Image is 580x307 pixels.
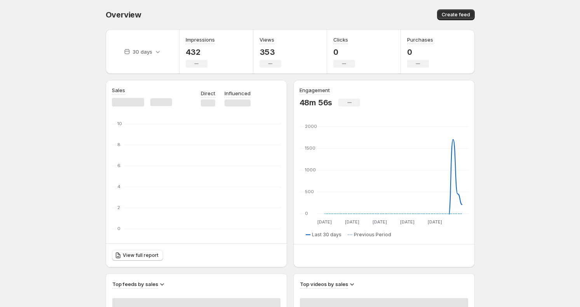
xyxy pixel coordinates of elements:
a: View full report [112,250,163,261]
h3: Views [260,36,274,44]
p: Direct [201,89,215,97]
p: 0 [333,47,355,57]
h3: Impressions [186,36,215,44]
text: [DATE] [400,219,414,225]
h3: Top feeds by sales [112,280,158,288]
h3: Top videos by sales [300,280,348,288]
text: 2000 [305,124,317,129]
text: 0 [117,226,120,231]
text: 1000 [305,167,316,173]
text: 500 [305,189,314,194]
text: 0 [305,211,308,216]
text: 8 [117,142,120,147]
p: 48m 56s [300,98,333,107]
text: 4 [117,184,120,189]
span: View full report [123,252,158,258]
text: [DATE] [372,219,387,225]
p: 0 [407,47,433,57]
h3: Engagement [300,86,330,94]
text: [DATE] [317,219,331,225]
text: 6 [117,163,120,168]
text: 10 [117,121,122,126]
p: 30 days [132,48,152,56]
span: Previous Period [354,232,391,238]
text: [DATE] [427,219,442,225]
p: 432 [186,47,215,57]
text: 1500 [305,145,315,151]
text: [DATE] [345,219,359,225]
h3: Clicks [333,36,348,44]
p: 353 [260,47,281,57]
h3: Sales [112,86,125,94]
span: Create feed [442,12,470,18]
text: 2 [117,205,120,210]
button: Create feed [437,9,475,20]
span: Last 30 days [312,232,341,238]
span: Overview [106,10,141,19]
p: Influenced [225,89,251,97]
h3: Purchases [407,36,433,44]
